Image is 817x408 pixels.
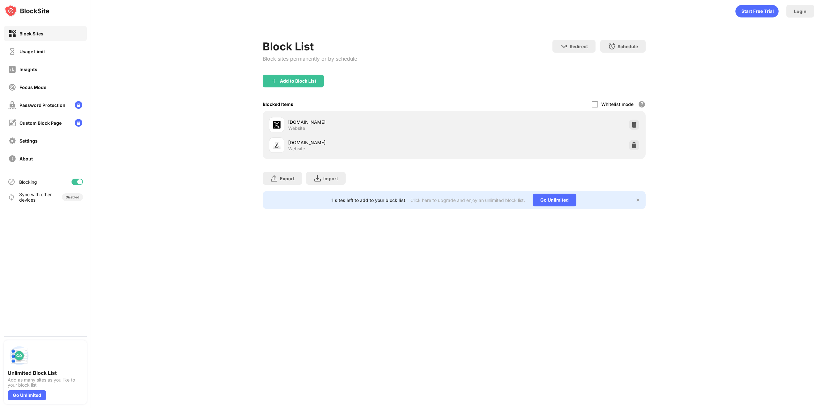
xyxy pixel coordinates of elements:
div: Block List [263,40,357,53]
img: push-block-list.svg [8,344,31,367]
div: Blocking [19,179,37,185]
div: About [19,156,33,161]
div: Blocked Items [263,101,293,107]
img: blocking-icon.svg [8,178,15,186]
div: Unlimited Block List [8,370,83,376]
div: Click here to upgrade and enjoy an unlimited block list. [410,197,525,203]
img: about-off.svg [8,155,16,163]
div: Block Sites [19,31,43,36]
img: x-button.svg [635,197,641,203]
div: Schedule [618,44,638,49]
img: customize-block-page-off.svg [8,119,16,127]
img: favicons [273,121,281,129]
img: favicons [273,141,281,149]
div: Settings [19,138,38,144]
img: block-on.svg [8,30,16,38]
div: [DOMAIN_NAME] [288,119,454,125]
img: password-protection-off.svg [8,101,16,109]
div: Website [288,125,305,131]
img: settings-off.svg [8,137,16,145]
img: lock-menu.svg [75,101,82,109]
div: Add to Block List [280,78,316,84]
div: animation [735,5,779,18]
div: Block sites permanently or by schedule [263,56,357,62]
div: Redirect [570,44,588,49]
div: Usage Limit [19,49,45,54]
img: lock-menu.svg [75,119,82,127]
img: logo-blocksite.svg [4,4,49,17]
div: Whitelist mode [601,101,633,107]
div: Go Unlimited [8,390,46,400]
img: time-usage-off.svg [8,48,16,56]
div: Focus Mode [19,85,46,90]
div: Login [794,9,806,14]
div: Disabled [66,195,79,199]
div: Add as many sites as you like to your block list [8,377,83,388]
div: Sync with other devices [19,192,52,203]
div: [DOMAIN_NAME] [288,139,454,146]
div: Password Protection [19,102,65,108]
div: Export [280,176,295,181]
div: Insights [19,67,37,72]
div: Custom Block Page [19,120,62,126]
img: focus-off.svg [8,83,16,91]
div: Import [323,176,338,181]
div: Go Unlimited [533,194,576,206]
div: Website [288,146,305,152]
img: sync-icon.svg [8,193,15,201]
img: insights-off.svg [8,65,16,73]
div: 1 sites left to add to your block list. [332,197,407,203]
